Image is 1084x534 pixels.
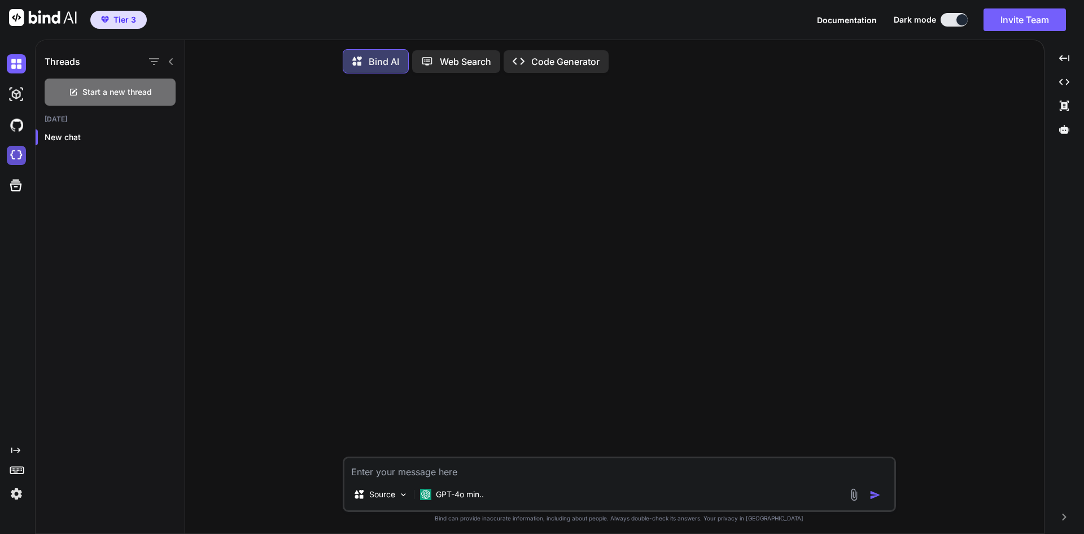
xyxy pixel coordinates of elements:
h1: Threads [45,55,80,68]
img: cloudideIcon [7,146,26,165]
img: Pick Models [399,490,408,500]
img: githubDark [7,115,26,134]
img: darkChat [7,54,26,73]
button: Invite Team [984,8,1066,31]
img: premium [101,16,109,23]
p: Code Generator [531,55,600,68]
img: GPT-4o mini [420,489,431,500]
img: Bind AI [9,9,77,26]
img: icon [869,489,881,501]
p: GPT-4o min.. [436,489,484,500]
h2: [DATE] [36,115,185,124]
button: premiumTier 3 [90,11,147,29]
img: darkAi-studio [7,85,26,104]
p: Bind AI [369,55,399,68]
span: Start a new thread [82,86,152,98]
p: Web Search [440,55,491,68]
button: Documentation [817,14,877,26]
img: attachment [847,488,860,501]
p: New chat [45,132,185,143]
span: Tier 3 [113,14,136,25]
span: Dark mode [894,14,936,25]
p: Source [369,489,395,500]
p: Bind can provide inaccurate information, including about people. Always double-check its answers.... [343,514,896,523]
span: Documentation [817,15,877,25]
img: settings [7,484,26,503]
